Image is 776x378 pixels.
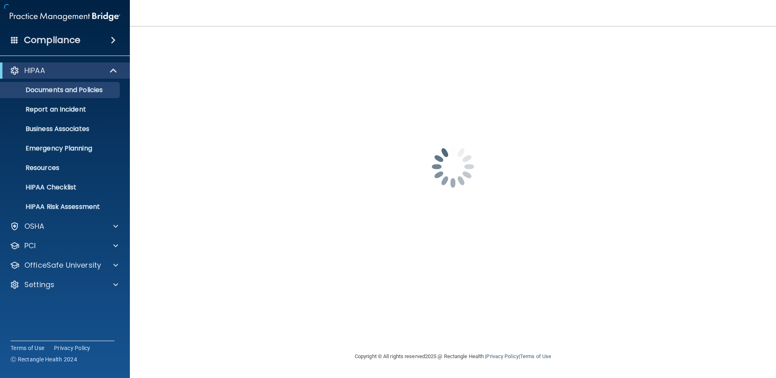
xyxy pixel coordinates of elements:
[24,66,45,75] p: HIPAA
[5,105,116,114] p: Report an Incident
[10,9,120,25] img: PMB logo
[10,66,118,75] a: HIPAA
[5,164,116,172] p: Resources
[24,221,45,231] p: OSHA
[520,353,551,359] a: Terms of Use
[5,86,116,94] p: Documents and Policies
[486,353,518,359] a: Privacy Policy
[5,144,116,152] p: Emergency Planning
[5,183,116,191] p: HIPAA Checklist
[10,241,118,251] a: PCI
[305,344,601,369] div: Copyright © All rights reserved 2025 @ Rectangle Health | |
[11,355,77,363] span: Ⓒ Rectangle Health 2024
[5,203,116,211] p: HIPAA Risk Assessment
[24,280,54,290] p: Settings
[5,125,116,133] p: Business Associates
[10,260,118,270] a: OfficeSafe University
[10,280,118,290] a: Settings
[11,344,44,352] a: Terms of Use
[24,241,36,251] p: PCI
[10,221,118,231] a: OSHA
[24,260,101,270] p: OfficeSafe University
[54,344,91,352] a: Privacy Policy
[24,34,80,46] h4: Compliance
[412,126,494,207] img: spinner.e123f6fc.gif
